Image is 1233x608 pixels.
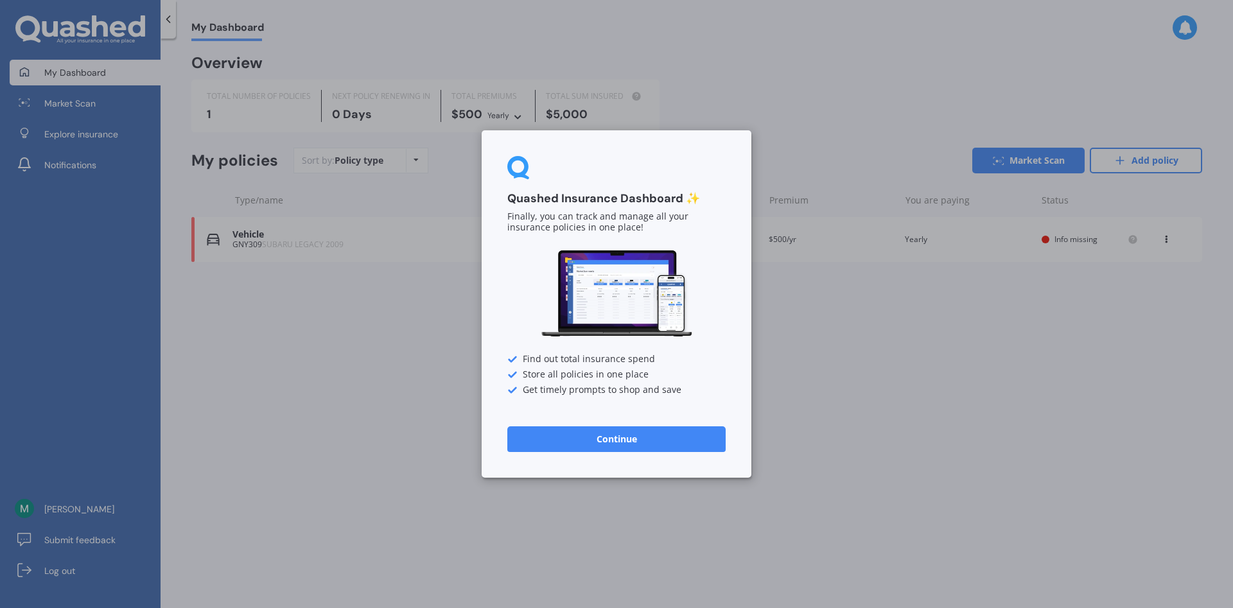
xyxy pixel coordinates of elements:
[539,248,694,339] img: Dashboard
[507,191,726,206] h3: Quashed Insurance Dashboard ✨
[507,212,726,234] p: Finally, you can track and manage all your insurance policies in one place!
[507,426,726,452] button: Continue
[507,385,726,395] div: Get timely prompts to shop and save
[507,370,726,380] div: Store all policies in one place
[507,354,726,365] div: Find out total insurance spend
